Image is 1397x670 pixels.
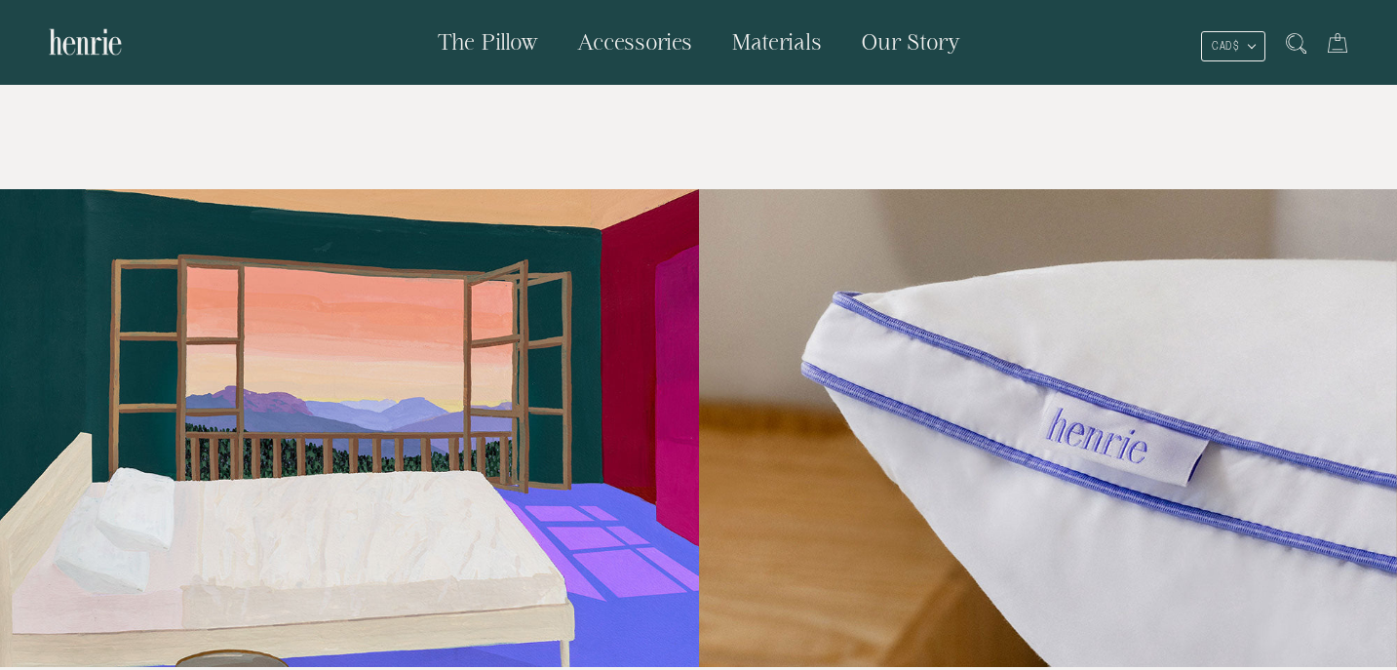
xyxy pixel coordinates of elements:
span: Our Story [861,29,960,54]
img: Henrie [49,20,122,64]
span: Accessories [577,29,692,54]
span: Materials [731,29,822,54]
span: The Pillow [438,29,538,54]
button: CAD $ [1201,31,1265,61]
